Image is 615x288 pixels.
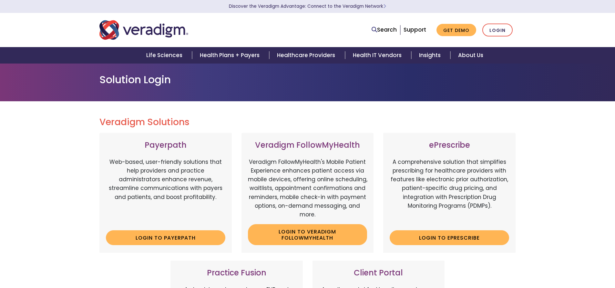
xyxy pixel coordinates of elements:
a: About Us [450,47,491,64]
span: Learn More [383,3,386,9]
a: Health Plans + Payers [192,47,269,64]
h3: Veradigm FollowMyHealth [248,141,367,150]
img: Veradigm logo [99,19,188,41]
a: Login to ePrescribe [390,230,509,245]
h3: Practice Fusion [177,268,296,278]
a: Login [482,24,513,37]
p: A comprehensive solution that simplifies prescribing for healthcare providers with features like ... [390,158,509,225]
a: Support [404,26,426,34]
a: Health IT Vendors [345,47,411,64]
a: Life Sciences [138,47,192,64]
a: Insights [411,47,450,64]
h1: Solution Login [99,74,516,86]
h3: Client Portal [319,268,438,278]
a: Discover the Veradigm Advantage: Connect to the Veradigm NetworkLearn More [229,3,386,9]
a: Search [372,25,397,34]
p: Veradigm FollowMyHealth's Mobile Patient Experience enhances patient access via mobile devices, o... [248,158,367,219]
h3: Payerpath [106,141,225,150]
h2: Veradigm Solutions [99,117,516,128]
a: Login to Veradigm FollowMyHealth [248,224,367,245]
a: Login to Payerpath [106,230,225,245]
p: Web-based, user-friendly solutions that help providers and practice administrators enhance revenu... [106,158,225,225]
a: Get Demo [436,24,476,36]
a: Healthcare Providers [269,47,345,64]
h3: ePrescribe [390,141,509,150]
